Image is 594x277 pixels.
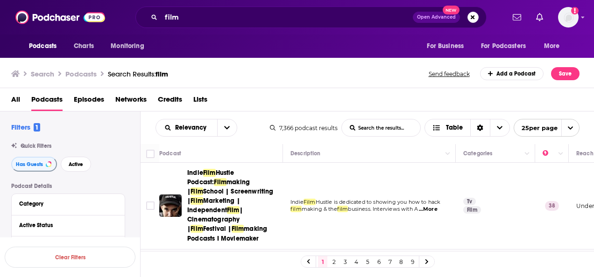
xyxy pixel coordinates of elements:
[417,15,456,20] span: Open Advanced
[156,69,168,78] span: film
[11,92,20,111] a: All
[290,148,320,159] div: Description
[187,168,280,243] a: IndieFilmHustle Podcast:Filmmaking |FilmSchool | Screenwriting |FilmMarketing | IndependentFilm| ...
[290,199,304,205] span: Indie
[304,199,316,205] span: Film
[522,148,533,159] button: Column Actions
[74,40,94,53] span: Charts
[159,194,182,217] img: Indie Film Hustle Podcast: Filmmaking | Film School | Screenwriting | Film Marketing | Independen...
[217,119,237,136] button: open menu
[551,67,580,80] button: Save
[374,256,383,267] a: 6
[514,119,580,137] button: open menu
[227,206,240,214] span: Film
[19,201,111,207] div: Category
[19,219,117,231] button: Active Status
[475,37,539,55] button: open menu
[555,148,566,159] button: Column Actions
[545,201,559,210] p: 38
[159,148,181,159] div: Podcast
[69,162,83,167] span: Active
[558,7,579,28] span: Logged in as SusanHershberg
[413,12,460,23] button: Open AdvancedNew
[191,187,203,195] span: Film
[232,225,244,233] span: Film
[337,206,348,212] span: film
[146,201,155,210] span: Toggle select row
[191,197,203,205] span: Film
[31,69,54,78] h3: Search
[61,157,91,172] button: Active
[108,69,168,78] div: Search Results:
[408,256,417,267] a: 9
[463,198,476,205] a: Tv
[544,40,560,53] span: More
[34,123,40,132] span: 1
[302,206,337,212] span: making & the
[443,6,460,14] span: New
[424,119,510,137] button: Choose View
[420,37,475,55] button: open menu
[193,92,207,111] span: Lists
[156,119,237,137] h2: Choose List sort
[318,256,327,267] a: 1
[463,148,492,159] div: Categories
[104,37,156,55] button: open menu
[31,92,63,111] a: Podcasts
[385,256,395,267] a: 7
[111,40,144,53] span: Monitoring
[543,148,556,159] div: Power Score
[419,206,438,213] span: ...More
[74,92,104,111] a: Episodes
[187,225,267,242] span: making Podcasts I Moviemaker
[187,197,240,214] span: Marketing | Independent
[480,67,544,80] a: Add a Podcast
[558,7,579,28] button: Show profile menu
[115,92,147,111] span: Networks
[29,40,57,53] span: Podcasts
[348,206,418,212] span: business. Interviews with A
[15,8,105,26] img: Podchaser - Follow, Share and Rate Podcasts
[158,92,182,111] a: Credits
[270,125,338,132] div: 7,366 podcast results
[161,10,413,25] input: Search podcasts, credits, & more...
[187,187,274,205] span: School | Screenwriting |
[191,225,203,233] span: Film
[463,206,481,214] a: Film
[290,206,302,212] span: film
[16,162,43,167] span: Has Guests
[135,7,487,28] div: Search podcasts, credits, & more...
[316,199,441,205] span: Hustle is dedicated to showing you how to hack
[11,183,125,189] p: Podcast Details
[514,121,558,135] span: 25 per page
[340,256,350,267] a: 3
[363,256,372,267] a: 5
[329,256,339,267] a: 2
[532,9,547,25] a: Show notifications dropdown
[11,157,57,172] button: Has Guests
[187,206,243,233] span: | Cinematography |
[571,7,579,14] svg: Add a profile image
[11,123,40,132] h2: Filters
[65,69,97,78] h3: Podcasts
[352,256,361,267] a: 4
[446,125,463,131] span: Table
[396,256,406,267] a: 8
[5,247,135,268] button: Clear Filters
[68,37,99,55] a: Charts
[22,37,69,55] button: open menu
[175,125,210,131] span: Relevancy
[442,148,453,159] button: Column Actions
[537,37,572,55] button: open menu
[19,198,117,209] button: Category
[19,222,111,229] div: Active Status
[21,143,51,149] span: Quick Filters
[470,119,490,136] div: Sort Direction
